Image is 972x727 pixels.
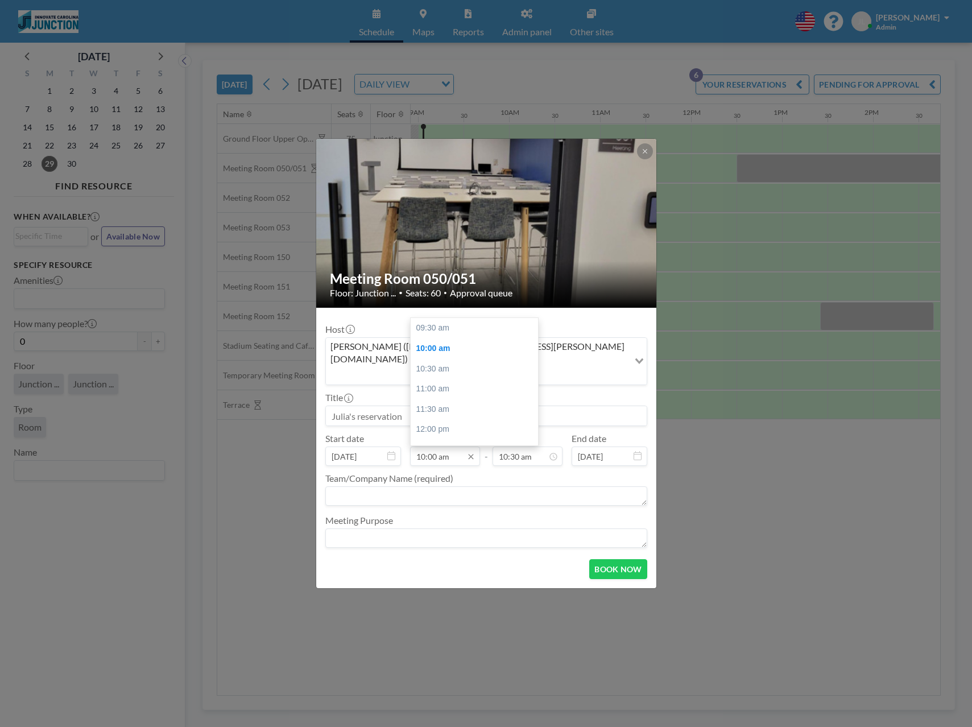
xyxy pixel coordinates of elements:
[589,559,647,579] button: BOOK NOW
[326,406,647,426] input: Julia's reservation
[328,340,627,366] span: [PERSON_NAME] ([PERSON_NAME][EMAIL_ADDRESS][PERSON_NAME][DOMAIN_NAME])
[326,338,647,385] div: Search for option
[316,138,657,309] img: 537.jpg
[325,473,453,484] label: Team/Company Name (required)
[411,399,538,420] div: 11:30 am
[411,359,538,379] div: 10:30 am
[325,392,352,403] label: Title
[485,437,488,462] span: -
[325,324,354,335] label: Host
[325,515,393,526] label: Meeting Purpose
[411,440,538,460] div: 12:30 pm
[411,379,538,399] div: 11:00 am
[330,270,644,287] h2: Meeting Room 050/051
[399,288,403,297] span: •
[411,318,538,338] div: 09:30 am
[572,433,606,444] label: End date
[411,338,538,359] div: 10:00 am
[411,419,538,440] div: 12:00 pm
[325,433,364,444] label: Start date
[327,367,628,382] input: Search for option
[450,287,512,299] span: Approval queue
[444,289,447,296] span: •
[406,287,441,299] span: Seats: 60
[330,287,396,299] span: Floor: Junction ...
